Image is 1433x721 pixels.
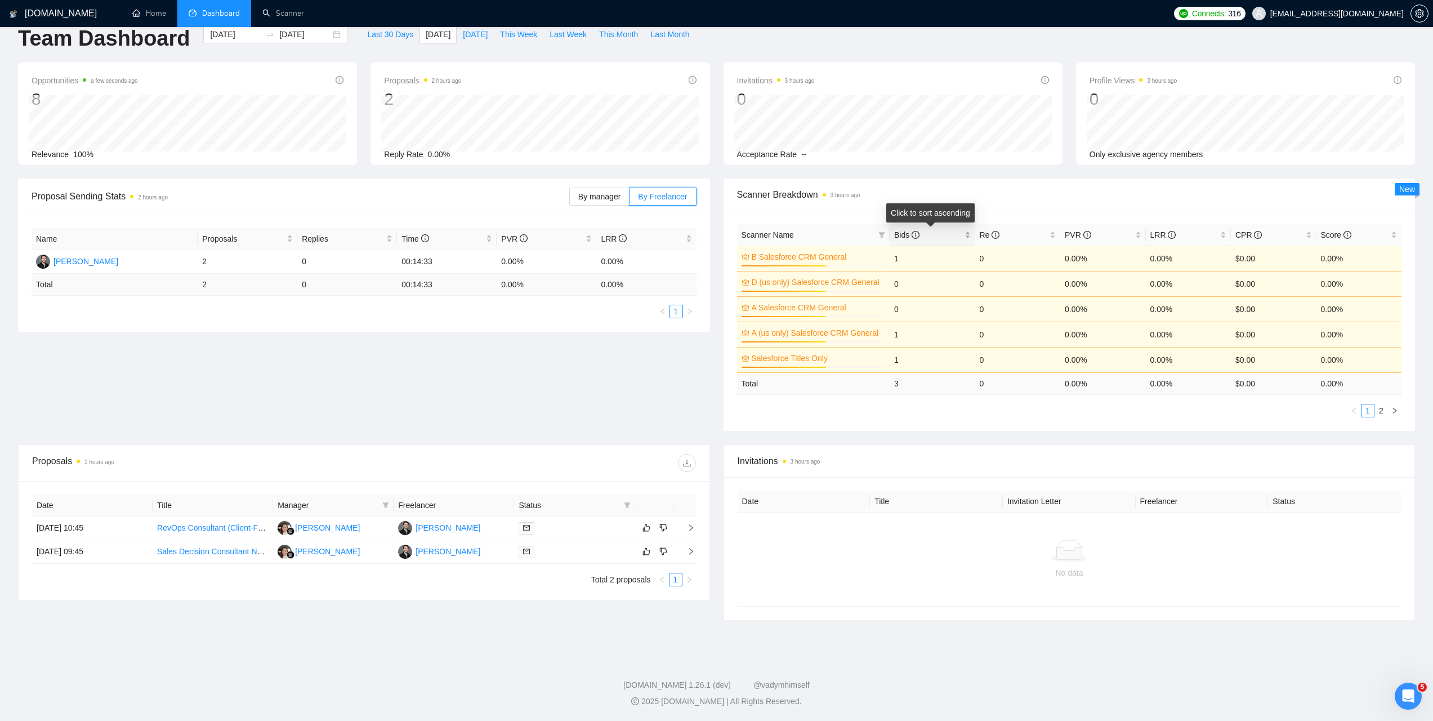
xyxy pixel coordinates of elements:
[678,459,695,468] span: download
[655,573,669,586] button: left
[659,523,667,532] span: dislike
[878,232,885,238] span: filter
[500,28,537,41] span: This Week
[642,547,650,556] span: like
[1375,404,1387,417] a: 2
[669,573,682,586] li: 1
[650,28,689,41] span: Last Month
[1361,404,1374,417] li: 1
[202,8,240,18] span: Dashboard
[494,25,543,43] button: This Week
[1060,322,1146,347] td: 0.00%
[640,521,653,535] button: like
[1231,322,1316,347] td: $0.00
[738,491,870,513] th: Date
[297,250,397,274] td: 0
[1316,372,1402,394] td: 0.00 %
[737,88,815,110] div: 0
[91,78,137,84] time: a few seconds ago
[36,255,50,269] img: JR
[84,459,114,465] time: 2 hours ago
[384,150,423,159] span: Reply Rate
[659,308,666,315] span: left
[53,255,118,268] div: [PERSON_NAME]
[640,545,653,558] button: like
[432,78,462,84] time: 2 hours ago
[1321,230,1351,239] span: Score
[416,522,480,534] div: [PERSON_NAME]
[753,680,810,689] a: @vadymhimself
[912,231,919,239] span: info-circle
[1090,74,1177,87] span: Profile Views
[416,545,480,558] div: [PERSON_NAME]
[975,271,1061,296] td: 0
[523,548,530,555] span: mail
[1146,322,1231,347] td: 0.00%
[1316,347,1402,372] td: 0.00%
[599,28,638,41] span: This Month
[336,76,343,84] span: info-circle
[737,188,1402,202] span: Scanner Breakdown
[262,8,304,18] a: searchScanner
[397,274,497,296] td: 00:14:33
[1316,271,1402,296] td: 0.00%
[752,327,883,339] a: A (us only) Salesforce CRM General
[737,372,890,394] td: Total
[32,88,138,110] div: 8
[683,305,697,318] li: Next Page
[543,25,593,43] button: Last Week
[596,274,696,296] td: 0.00 %
[656,305,669,318] button: left
[428,150,450,159] span: 0.00%
[523,524,530,531] span: mail
[752,301,883,314] a: A Salesforce CRM General
[890,322,975,347] td: 1
[367,28,413,41] span: Last 30 Days
[32,454,364,472] div: Proposals
[501,234,528,243] span: PVR
[1065,230,1091,239] span: PVR
[278,523,360,532] a: LA[PERSON_NAME]
[9,696,1424,707] div: 2025 [DOMAIN_NAME] | All Rights Reserved.
[1388,404,1401,417] li: Next Page
[1228,7,1240,20] span: 316
[73,150,93,159] span: 100%
[1168,231,1176,239] span: info-circle
[742,304,749,311] span: crown
[463,28,488,41] span: [DATE]
[678,524,695,532] span: right
[678,548,695,555] span: right
[1060,271,1146,296] td: 0.00%
[1255,10,1263,17] span: user
[1316,296,1402,322] td: 0.00%
[519,499,619,511] span: Status
[890,296,975,322] td: 0
[18,25,190,52] h1: Team Dashboard
[1231,271,1316,296] td: $0.00
[683,305,697,318] button: right
[1410,5,1428,23] button: setting
[520,234,528,242] span: info-circle
[656,305,669,318] li: Previous Page
[10,5,17,23] img: logo
[287,551,294,559] img: gigradar-bm.png
[686,576,693,583] span: right
[394,495,514,517] th: Freelancer
[1268,491,1401,513] th: Status
[669,573,682,586] a: 1
[1411,9,1428,18] span: setting
[1235,230,1262,239] span: CPR
[670,305,682,318] a: 1
[1347,404,1361,417] li: Previous Page
[384,74,461,87] span: Proposals
[497,250,596,274] td: 0.00%
[742,354,749,362] span: crown
[686,308,693,315] span: right
[210,28,261,41] input: Start date
[1146,347,1231,372] td: 0.00%
[32,189,569,203] span: Proposal Sending Stats
[678,454,696,472] button: download
[975,246,1061,271] td: 0
[32,495,153,517] th: Date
